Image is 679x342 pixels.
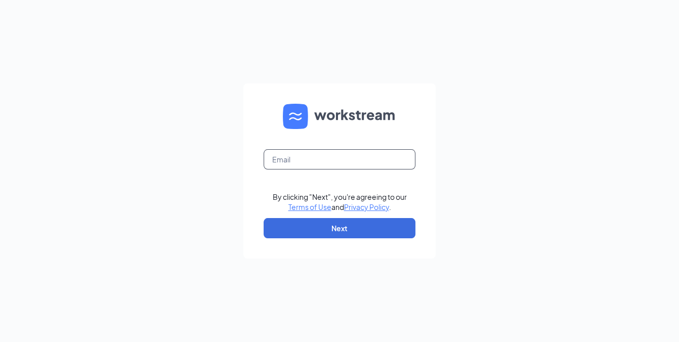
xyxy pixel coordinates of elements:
[283,104,396,129] img: WS logo and Workstream text
[288,202,331,211] a: Terms of Use
[264,218,415,238] button: Next
[264,149,415,169] input: Email
[344,202,389,211] a: Privacy Policy
[273,192,407,212] div: By clicking "Next", you're agreeing to our and .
